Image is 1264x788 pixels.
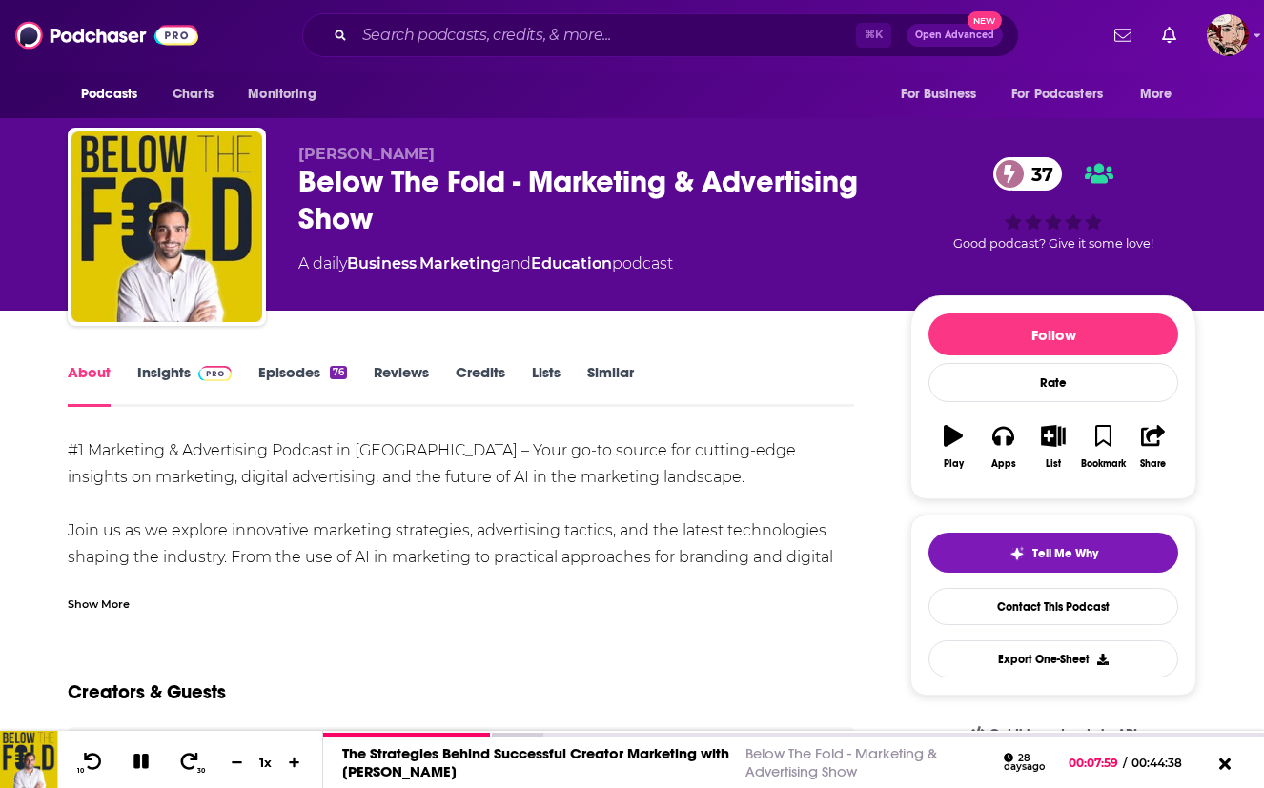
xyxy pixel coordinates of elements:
[355,20,856,51] input: Search podcasts, credits, & more...
[954,711,1152,758] a: Get this podcast via API
[968,11,1002,30] span: New
[1004,753,1058,773] div: 28 days ago
[1069,756,1123,770] span: 00:07:59
[77,767,84,775] span: 10
[993,157,1063,191] a: 37
[1127,76,1196,112] button: open menu
[928,640,1178,677] button: Export One-Sheet
[1140,81,1172,108] span: More
[173,751,209,775] button: 30
[234,76,340,112] button: open menu
[1129,413,1178,481] button: Share
[298,145,435,163] span: [PERSON_NAME]
[1207,14,1249,56] img: User Profile
[1207,14,1249,56] span: Logged in as NBM-Suzi
[258,363,347,407] a: Episodes76
[1046,458,1061,470] div: List
[887,76,1000,112] button: open menu
[587,363,634,407] a: Similar
[1154,19,1184,51] a: Show notifications dropdown
[1029,413,1078,481] button: List
[1123,756,1127,770] span: /
[137,363,232,407] a: InsightsPodchaser Pro
[198,366,232,381] img: Podchaser Pro
[68,363,111,407] a: About
[910,145,1196,263] div: 37Good podcast? Give it some love!
[68,76,162,112] button: open menu
[298,253,673,275] div: A daily podcast
[71,131,262,322] img: Below The Fold - Marketing & Advertising Show
[160,76,225,112] a: Charts
[197,767,205,775] span: 30
[944,458,964,470] div: Play
[901,81,976,108] span: For Business
[347,254,417,273] a: Business
[1012,157,1063,191] span: 37
[989,726,1137,742] span: Get this podcast via API
[1107,19,1139,51] a: Show notifications dropdown
[73,751,110,775] button: 10
[1127,756,1201,770] span: 00:44:38
[953,236,1153,251] span: Good podcast? Give it some love!
[302,13,1019,57] div: Search podcasts, credits, & more...
[248,81,316,108] span: Monitoring
[1081,458,1126,470] div: Bookmark
[1009,546,1025,561] img: tell me why sparkle
[501,254,531,273] span: and
[928,313,1178,355] button: Follow
[1207,14,1249,56] button: Show profile menu
[928,588,1178,625] a: Contact This Podcast
[1078,413,1128,481] button: Bookmark
[342,744,729,780] a: The Strategies Behind Successful Creator Marketing with [PERSON_NAME]
[915,30,994,40] span: Open Advanced
[330,366,347,379] div: 76
[907,24,1003,47] button: Open AdvancedNew
[456,363,505,407] a: Credits
[68,680,226,704] h2: Creators & Guests
[928,413,978,481] button: Play
[856,23,891,48] span: ⌘ K
[531,254,612,273] a: Education
[928,363,1178,402] div: Rate
[532,363,561,407] a: Lists
[250,755,282,770] div: 1 x
[374,363,429,407] a: Reviews
[417,254,419,273] span: ,
[419,254,501,273] a: Marketing
[173,81,214,108] span: Charts
[1011,81,1103,108] span: For Podcasters
[999,76,1131,112] button: open menu
[15,17,198,53] img: Podchaser - Follow, Share and Rate Podcasts
[978,413,1028,481] button: Apps
[1140,458,1166,470] div: Share
[928,533,1178,573] button: tell me why sparkleTell Me Why
[1032,546,1098,561] span: Tell Me Why
[745,744,937,780] a: Below The Fold - Marketing & Advertising Show
[991,458,1016,470] div: Apps
[81,81,137,108] span: Podcasts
